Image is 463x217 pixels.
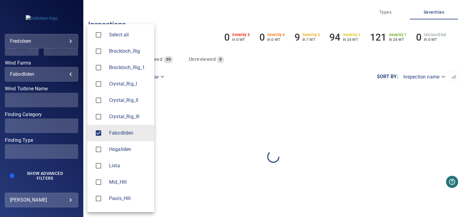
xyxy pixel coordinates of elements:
span: Crystal_Rig_III [109,113,149,120]
div: Wind Farms Fabodliden [109,129,149,137]
div: Wind Farms Crystal_Rig_I [109,80,149,88]
span: Brockloch_Rig_1 [92,61,105,74]
span: Brockloch_Rig [109,48,149,55]
div: Wind Farms Brockloch_Rig [109,48,149,55]
span: Fabodliden [92,127,105,139]
span: Fabodliden [109,129,149,137]
span: Pauls_Hill [92,192,105,205]
span: Crystal_Rig_II [92,94,105,107]
span: Brockloch_Rig_1 [109,64,149,71]
span: Hogaliden [109,146,149,153]
span: Crystal_Rig_II [109,97,149,104]
span: Crystal_Rig_III [92,110,105,123]
span: Lista [92,159,105,172]
div: Wind Farms Mid_Hill [109,179,149,186]
span: Hogaliden [92,143,105,156]
span: Mid_Hill [109,179,149,186]
span: Pauls_Hill [109,195,149,202]
span: Crystal_Rig_I [92,78,105,90]
span: Crystal_Rig_I [109,80,149,88]
div: Wind Farms Crystal_Rig_II [109,97,149,104]
span: Lista [109,162,149,169]
div: Wind Farms Pauls_Hill [109,195,149,202]
div: Wind Farms Hogaliden [109,146,149,153]
span: Mid_Hill [92,176,105,189]
div: Wind Farms Crystal_Rig_III [109,113,149,120]
span: Select all [109,31,149,38]
span: Brockloch_Rig [92,45,105,58]
div: Wind Farms Lista [109,162,149,169]
div: Wind Farms Brockloch_Rig_1 [109,64,149,71]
